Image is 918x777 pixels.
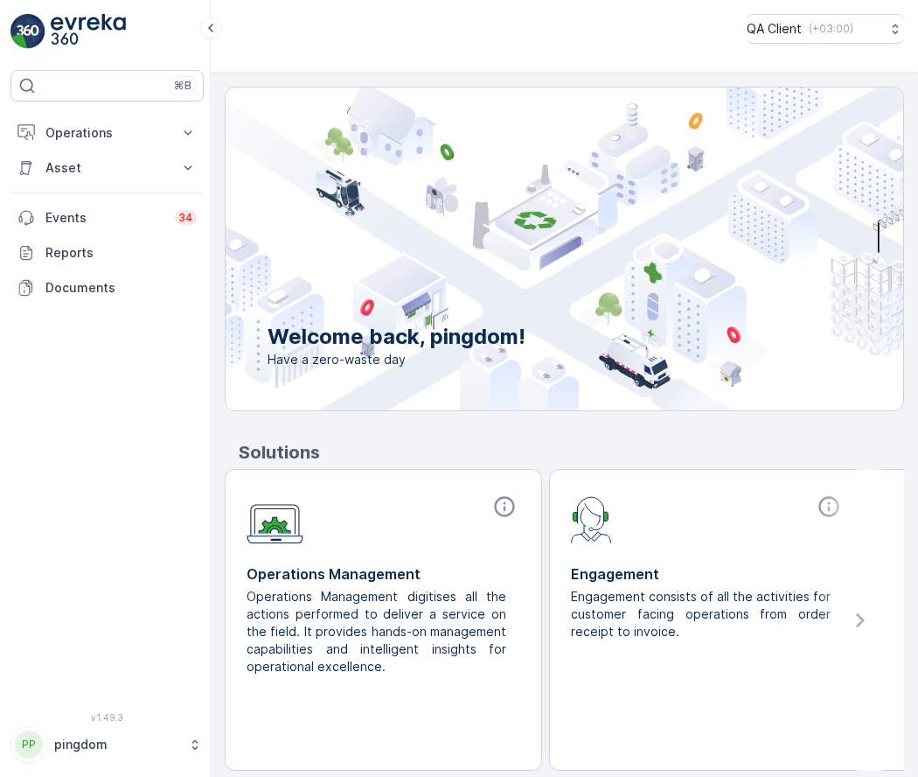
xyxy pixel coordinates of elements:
span: Have a zero-waste day [268,351,525,368]
img: module-icon [571,494,612,543]
p: ⌘B [174,79,191,93]
img: logo [10,14,45,49]
img: city illustration [147,87,903,410]
a: Events34 [10,200,204,235]
p: Events [45,209,164,227]
span: v 1.49.3 [10,712,204,723]
p: Engagement consists of all the activities for customer facing operations from order receipt to in... [571,588,831,640]
div: PP [15,731,43,759]
p: Reports [45,244,197,262]
p: Solutions [239,439,904,465]
p: Operations Management [247,563,520,584]
button: Asset [10,150,204,185]
button: PPpingdom [10,726,204,763]
a: Reports [10,235,204,270]
p: pingdom [54,736,179,753]
p: Operations Management digitises all the actions performed to deliver a service on the field. It p... [247,588,506,675]
img: module-icon [247,494,303,544]
p: Documents [45,279,197,297]
p: Asset [45,159,169,177]
p: Engagement [571,563,845,584]
img: logo_light-DOdMpM7g.png [51,14,126,49]
p: 34 [178,211,193,225]
a: Documents [10,270,204,305]
button: Operations [10,115,204,150]
button: QA Client(+03:00) [747,14,904,44]
p: Operations [45,124,169,142]
p: Welcome back, pingdom! [268,323,525,351]
p: QA Client [747,20,802,38]
p: ( +03:00 ) [809,22,853,36]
